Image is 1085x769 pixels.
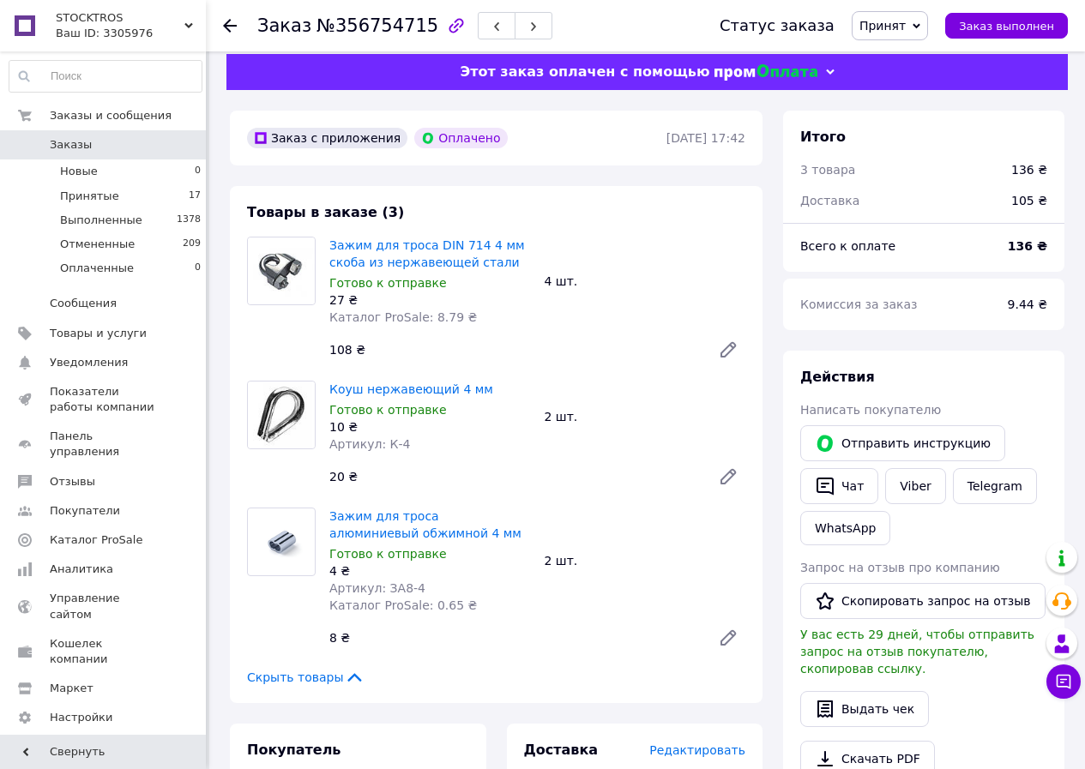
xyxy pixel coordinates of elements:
div: 108 ₴ [322,338,704,362]
span: Новые [60,164,98,179]
span: Доставка [524,742,599,758]
span: Комиссия за заказ [800,297,918,311]
span: 3 товара [800,163,855,177]
div: Вернуться назад [223,17,237,34]
a: Редактировать [711,460,745,494]
span: Доставка [800,194,859,207]
span: STOCKTROS [56,10,184,26]
img: Зажим для троса DIN 714 4 мм скоба из нержавеющей стали [248,237,315,304]
span: Выполненные [60,213,142,228]
span: Управление сайтом [50,591,159,622]
span: Принятые [60,189,119,204]
div: 105 ₴ [1001,182,1058,219]
a: Редактировать [711,333,745,367]
a: Viber [885,468,945,504]
button: Скопировать запрос на отзыв [800,583,1046,619]
button: Заказ выполнен [945,13,1068,39]
img: Зажим для троса алюминиевый обжимной 4 мм [248,517,315,568]
span: Этот заказ оплачен с помощью [460,63,709,80]
a: Зажим для троса алюминиевый обжимной 4 мм [329,509,521,540]
span: Покупатели [50,503,120,519]
div: 27 ₴ [329,291,531,309]
span: Отзывы [50,474,95,490]
span: 0 [195,261,201,276]
span: Кошелек компании [50,636,159,667]
div: 2 шт. [538,405,753,429]
span: Действия [800,369,875,385]
div: Заказ с приложения [247,128,407,148]
span: Маркет [50,681,93,696]
a: Редактировать [711,621,745,655]
span: Готово к отправке [329,276,447,290]
a: WhatsApp [800,511,890,545]
span: Сообщения [50,296,117,311]
img: evopay logo [714,64,817,81]
a: Зажим для троса DIN 714 4 мм скоба из нержавеющей стали [329,238,525,269]
span: Товары в заказе (3) [247,204,404,220]
span: Оплаченные [60,261,134,276]
span: Написать покупателю [800,403,941,417]
button: Выдать чек [800,691,929,727]
span: 0 [195,164,201,179]
div: 4 шт. [538,269,753,293]
span: Всего к оплате [800,239,895,253]
span: 9.44 ₴ [1008,297,1047,311]
div: 2 шт. [538,549,753,573]
span: Принят [859,19,906,33]
span: Заказы [50,137,92,153]
span: Товары и услуги [50,326,147,341]
span: 1378 [177,213,201,228]
time: [DATE] 17:42 [666,131,745,145]
span: Готово к отправке [329,403,447,417]
a: Telegram [953,468,1037,504]
div: Ваш ID: 3305976 [56,26,206,41]
button: Чат [800,468,878,504]
span: Аналитика [50,562,113,577]
b: 136 ₴ [1008,239,1047,253]
span: Каталог ProSale: 0.65 ₴ [329,598,477,612]
span: Скрыть товары [247,669,365,686]
button: Отправить инструкцию [800,425,1005,461]
span: Заказы и сообщения [50,108,172,123]
div: 8 ₴ [322,626,704,650]
span: Настройки [50,710,112,725]
span: Отмененные [60,237,135,252]
span: Артикул: К-4 [329,437,410,451]
span: Запрос на отзыв про компанию [800,561,1000,574]
span: Панель управления [50,429,159,460]
button: Чат с покупателем [1046,664,1081,699]
span: Заказ [257,15,311,36]
a: Коуш нержавеющий 4 мм [329,382,493,396]
div: 10 ₴ [329,418,531,436]
span: Каталог ProSale: 8.79 ₴ [329,310,477,324]
div: Оплачено [414,128,507,148]
span: Покупатель [247,742,341,758]
div: Статус заказа [720,17,835,34]
span: Уведомления [50,355,128,370]
span: Итого [800,129,846,145]
span: 209 [183,237,201,252]
span: №356754715 [316,15,438,36]
div: 20 ₴ [322,465,704,489]
span: Готово к отправке [329,547,447,561]
div: 4 ₴ [329,562,531,580]
span: У вас есть 29 дней, чтобы отправить запрос на отзыв покупателю, скопировав ссылку. [800,628,1034,676]
span: Артикул: ЗА8-4 [329,581,425,595]
span: Заказ выполнен [959,20,1054,33]
span: Показатели работы компании [50,384,159,415]
input: Поиск [9,61,202,92]
span: Каталог ProSale [50,532,142,548]
span: Редактировать [649,743,745,757]
div: 136 ₴ [1011,161,1047,178]
img: Коуш нержавеющий 4 мм [248,381,315,448]
span: 17 [189,189,201,204]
